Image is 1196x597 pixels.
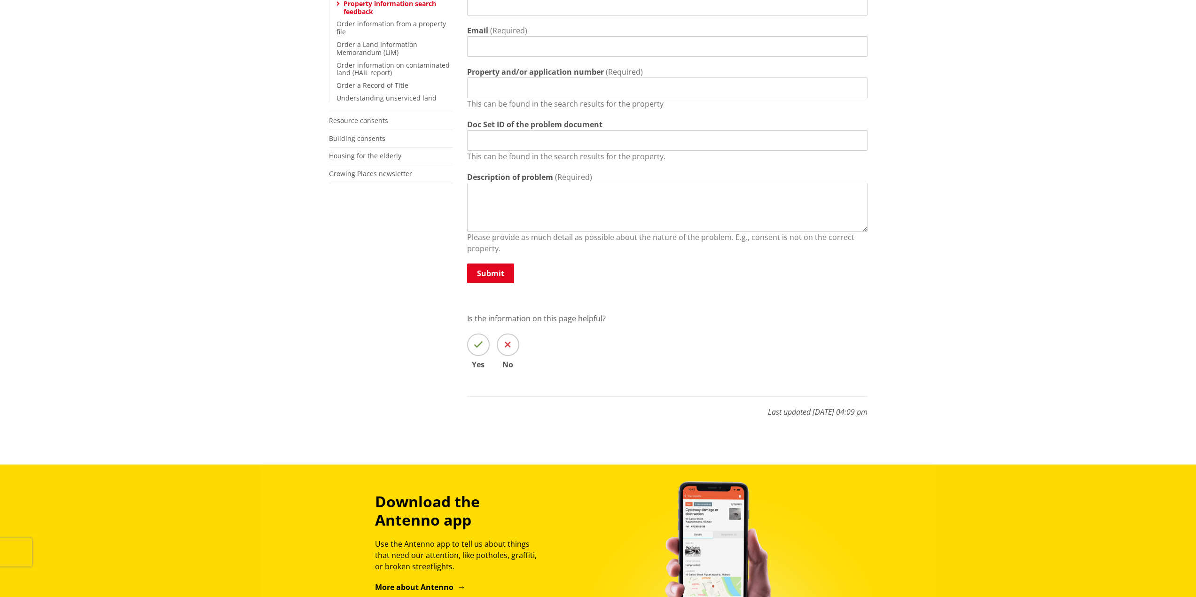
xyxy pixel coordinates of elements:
a: Order a Land Information Memorandum (LIM) [336,40,417,57]
span: (Required) [555,172,592,182]
button: Submit [467,264,514,283]
a: Resource consents [329,116,388,125]
a: Order information on contaminated land (HAIL report) [336,61,450,78]
p: Please provide as much detail as possible about the nature of the problem. E.g., consent is not o... [467,232,868,254]
label: Doc Set ID of the problem document [467,119,602,130]
span: No [497,361,519,368]
p: This can be found in the search results for the property. [467,151,868,162]
a: Order information from a property file [336,19,446,36]
p: Use the Antenno app to tell us about things that need our attention, like potholes, graffiti, or ... [375,538,545,572]
a: Housing for the elderly [329,151,401,160]
p: This can be found in the search results for the property [467,98,868,109]
a: Growing Places newsletter [329,169,412,178]
p: Last updated [DATE] 04:09 pm [467,396,868,418]
p: Is the information on this page helpful? [467,313,868,324]
label: Email [467,25,488,36]
a: Building consents [329,134,385,143]
a: Understanding unserviced land [336,93,437,102]
label: Description of problem [467,171,553,183]
h3: Download the Antenno app [375,493,545,529]
a: More about Antenno [375,582,466,592]
span: (Required) [606,67,643,77]
a: Order a Record of Title [336,81,408,90]
label: Property and/or application number [467,66,604,78]
span: (Required) [490,25,527,36]
span: Yes [467,361,490,368]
